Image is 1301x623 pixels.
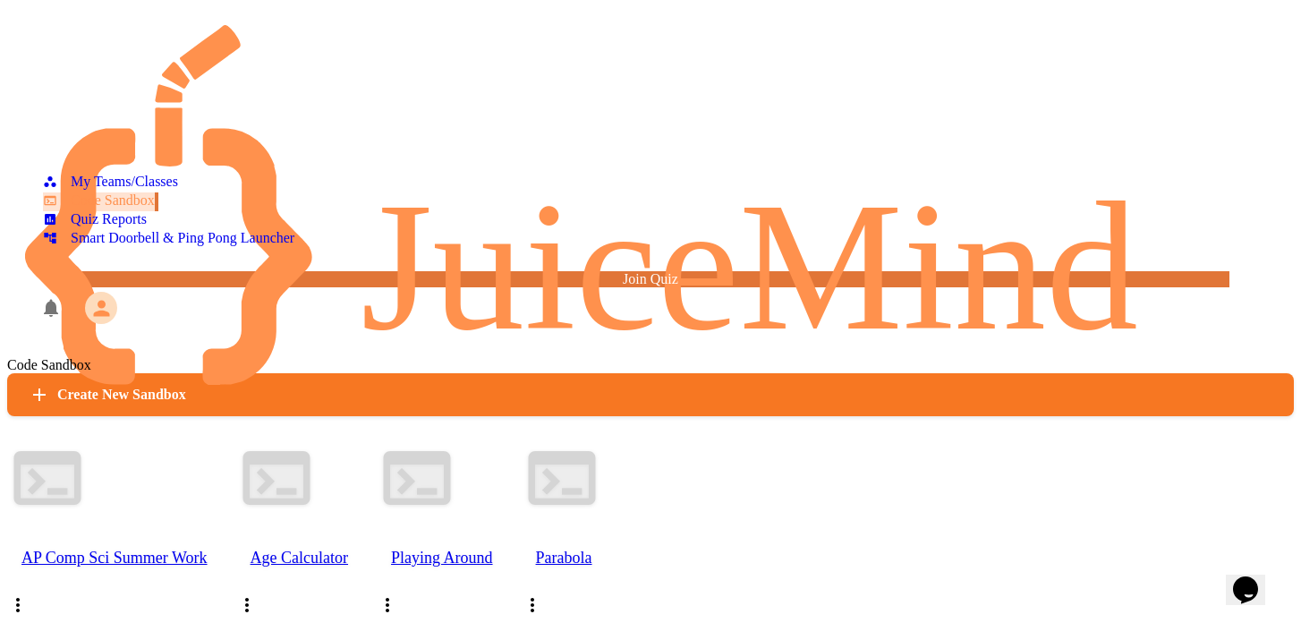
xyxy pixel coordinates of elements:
div: Age Calculator [236,522,362,594]
div: My Notifications [7,293,66,323]
div: My Account [66,287,122,329]
div: Code Sandbox [43,192,155,209]
a: Parabola [522,438,607,594]
div: Code Sandbox [7,357,1294,373]
a: Create New Sandbox [7,373,1294,416]
div: Playing Around [377,522,507,594]
div: AP Comp Sci Summer Work [7,522,222,594]
a: My Teams/Classes [43,174,178,192]
div: Parabola [522,522,607,594]
div: Quiz Reports [43,211,147,227]
div: Smart Doorbell & Ping Pong Launcher [43,230,294,246]
a: Join Quiz [72,271,1229,287]
a: AP Comp Sci Summer Work [7,438,222,594]
a: Age Calculator [236,438,362,594]
a: Code Sandbox [43,192,158,211]
a: Quiz Reports [43,211,147,230]
a: Playing Around [377,438,507,594]
a: Smart Doorbell & Ping Pong Launcher [43,230,294,249]
div: My Teams/Classes [43,174,178,190]
iframe: chat widget [1226,551,1283,605]
img: logo-orange.svg [25,25,1276,385]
